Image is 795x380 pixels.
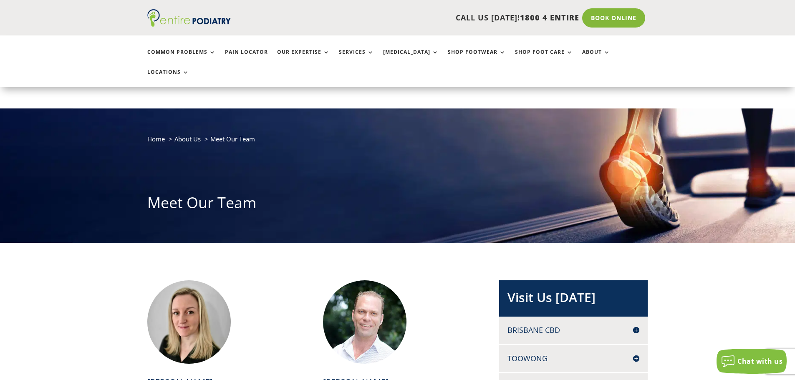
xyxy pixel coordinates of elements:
span: 1800 4 ENTIRE [520,13,579,23]
a: Our Expertise [277,49,330,67]
a: Shop Foot Care [515,49,573,67]
p: CALL US [DATE]! [263,13,579,23]
a: Shop Footwear [448,49,506,67]
h2: Visit Us [DATE] [507,289,639,310]
a: Home [147,135,165,143]
a: About [582,49,610,67]
img: Rachael Edmonds [147,280,231,364]
a: [MEDICAL_DATA] [383,49,439,67]
span: Meet Our Team [210,135,255,143]
a: About Us [174,135,201,143]
span: Chat with us [737,357,782,366]
h1: Meet Our Team [147,192,648,217]
button: Chat with us [717,349,787,374]
a: Locations [147,69,189,87]
a: Services [339,49,374,67]
a: Common Problems [147,49,216,67]
a: Entire Podiatry [147,20,231,28]
img: Chris Hope [323,280,406,364]
a: Pain Locator [225,49,268,67]
img: logo (1) [147,9,231,27]
h4: Toowong [507,353,639,364]
nav: breadcrumb [147,133,648,151]
h4: Brisbane CBD [507,325,639,335]
a: Book Online [582,8,645,28]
